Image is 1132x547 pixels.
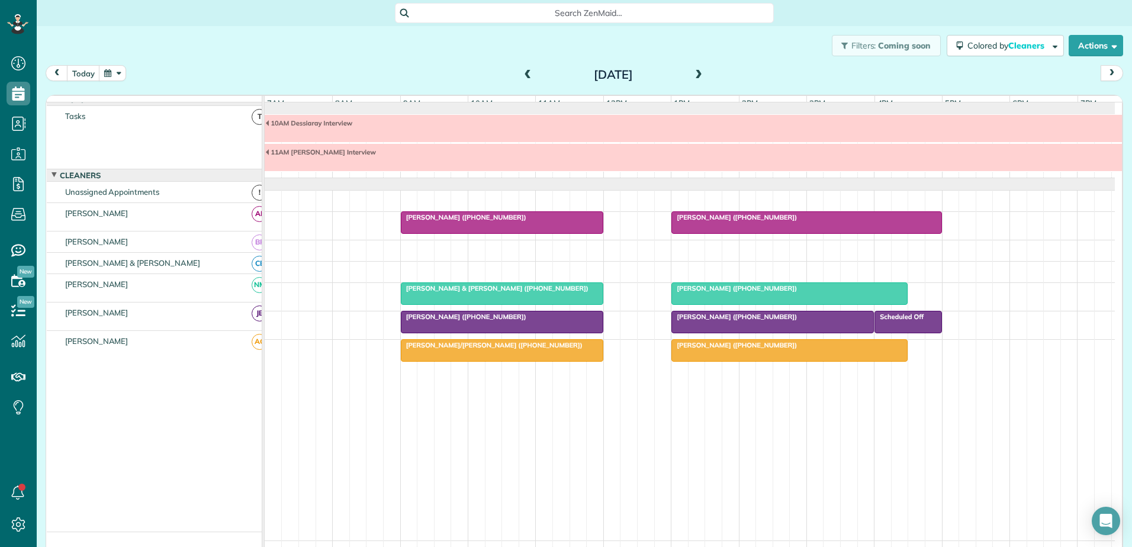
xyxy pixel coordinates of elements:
span: [PERSON_NAME] [63,279,131,289]
span: [PERSON_NAME] ([PHONE_NUMBER]) [671,213,797,221]
span: [PERSON_NAME] ([PHONE_NUMBER]) [671,341,797,349]
span: Cleaners [57,170,103,180]
button: today [67,65,100,81]
span: [PERSON_NAME] ([PHONE_NUMBER]) [671,313,797,321]
span: [PERSON_NAME] & [PERSON_NAME] [63,258,202,268]
button: Colored byCleaners [947,35,1064,56]
span: [PERSON_NAME] ([PHONE_NUMBER]) [400,313,527,321]
span: Filters: [851,40,876,51]
span: 7pm [1078,98,1099,108]
span: 3pm [807,98,828,108]
span: 9am [401,98,423,108]
span: 2pm [739,98,760,108]
span: [PERSON_NAME] [63,336,131,346]
span: 12pm [604,98,629,108]
span: AG [252,334,268,350]
span: 11am [536,98,562,108]
span: 11AM [PERSON_NAME] Interview [265,148,376,156]
span: Cleaners [1008,40,1046,51]
span: AF [252,206,268,222]
span: 6pm [1010,98,1031,108]
span: [PERSON_NAME] [63,308,131,317]
span: Unassigned Appointments [63,187,162,197]
span: 5pm [943,98,963,108]
span: NM [252,277,268,293]
span: New [17,296,34,308]
span: Tasks [63,111,88,121]
div: Open Intercom Messenger [1092,507,1120,535]
span: CB [252,256,268,272]
span: [PERSON_NAME] [63,208,131,218]
span: New [17,266,34,278]
span: [PERSON_NAME] ([PHONE_NUMBER]) [400,213,527,221]
span: [PERSON_NAME] [63,237,131,246]
span: Coming soon [878,40,931,51]
h2: [DATE] [539,68,687,81]
span: 1pm [671,98,692,108]
span: [PERSON_NAME] ([PHONE_NUMBER]) [671,284,797,292]
span: 4pm [875,98,896,108]
span: [PERSON_NAME]/[PERSON_NAME] ([PHONE_NUMBER]) [400,341,583,349]
span: JB [252,305,268,321]
span: 10am [468,98,495,108]
span: ! [252,185,268,201]
span: Colored by [967,40,1049,51]
span: Scheduled Off [874,313,924,321]
span: 7am [265,98,287,108]
span: [PERSON_NAME] & [PERSON_NAME] ([PHONE_NUMBER]) [400,284,589,292]
button: Actions [1069,35,1123,56]
span: BR [252,234,268,250]
span: 10AM Dessiaray Interview [265,119,353,127]
button: prev [46,65,68,81]
span: 8am [333,98,355,108]
button: next [1101,65,1123,81]
span: T [252,109,268,125]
